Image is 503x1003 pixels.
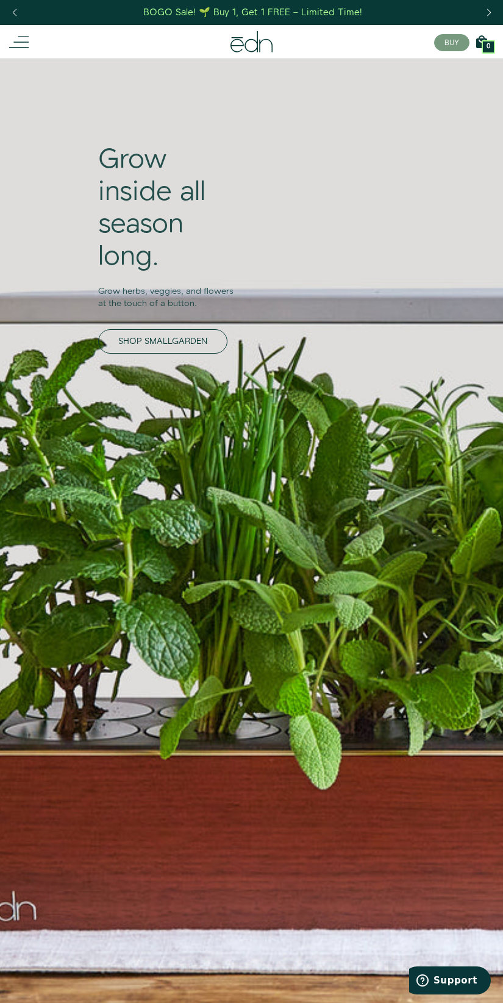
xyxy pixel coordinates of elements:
[143,6,362,19] span: BOGO Sale! 🌱 Buy 1, Get 1 FREE – Limited Time!
[98,141,205,275] span: Grow inside all season long.
[444,38,459,48] span: BUY
[142,3,363,22] a: BOGO Sale! 🌱 Buy 1, Get 1 FREE – Limited Time!
[409,966,491,997] iframe: Opens a widget where you can find more information
[98,329,227,354] a: SHOP SMALLGARDEN
[434,34,469,51] button: BUY
[98,285,234,310] span: Grow herbs, veggies, and flowers at the touch of a button.
[118,335,207,348] span: SHOP SMALLGARDEN
[487,41,490,51] span: 0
